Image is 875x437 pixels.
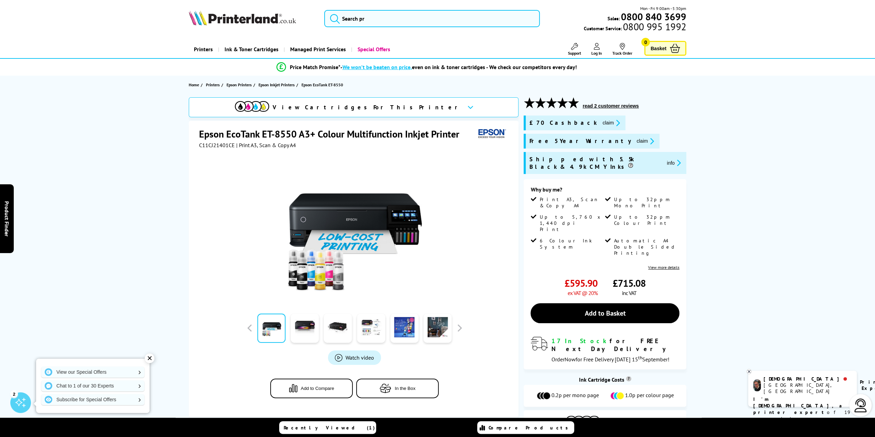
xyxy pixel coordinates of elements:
[854,398,867,412] img: user-headset-light.svg
[531,303,679,323] a: Add to Basket
[189,81,201,88] a: Home
[524,376,686,383] div: Ink Cartridge Costs
[648,265,679,270] a: View more details
[236,142,296,149] span: | Print A3, Scan & Copy A4
[273,103,462,111] span: View Cartridges For This Printer
[301,386,334,391] span: Add to Compare
[622,23,686,30] span: 0800 995 1992
[621,10,686,23] b: 0800 840 3699
[608,15,620,22] span: Sales:
[753,396,844,415] b: I'm [DEMOGRAPHIC_DATA], a printer expert
[539,196,603,209] span: Print A3, Scan & Copy A4
[529,119,597,127] span: £70 Cashback
[620,13,686,20] a: 0800 840 3699
[622,289,636,296] span: inc VAT
[340,64,577,70] div: - even on ink & toner cartridges - We check our competitors every day!
[189,10,316,27] a: Printerland Logo
[324,10,540,27] input: Search pr
[625,392,674,400] span: 1.0p per colour page
[638,354,642,361] sup: th
[289,64,340,70] span: Price Match Promise*
[302,81,343,88] span: Epson EcoTank ET-8550
[591,43,602,56] a: Log In
[614,214,678,226] span: Up to 32ppm Colour Print
[529,137,631,145] span: Free 5 Year Warranty
[753,379,761,391] img: chris-livechat.png
[584,23,686,32] span: Customer Service:
[539,214,603,232] span: Up to 5,760 x 1,440 dpi Print
[189,10,296,25] img: Printerland Logo
[551,392,599,400] span: 0.2p per mono page
[189,41,218,58] a: Printers
[529,155,661,171] span: Shipped with 5.5k Black & 4.9k CMY Inks
[475,128,507,140] img: Epson
[270,379,353,398] button: Add to Compare
[634,137,656,145] button: promo-description
[580,103,641,109] button: read 2 customer reviews
[225,41,278,58] span: Ink & Toner Cartridges
[614,238,678,256] span: Automatic A4 Double Sided Printing
[227,81,252,88] span: Epson Printers
[551,337,679,353] div: for FREE Next Day Delivery
[539,238,603,250] span: 6 Colour Ink System
[568,289,598,296] span: ex VAT @ 20%
[591,51,602,56] span: Log In
[166,61,688,73] li: modal_Promise
[764,382,851,394] div: [GEOGRAPHIC_DATA], [GEOGRAPHIC_DATA]
[206,81,220,88] span: Printers
[626,376,631,381] sup: Cost per page
[342,64,412,70] span: We won’t be beaten on price,
[227,81,253,88] a: Epson Printers
[640,5,686,12] span: Mon - Fri 9:00am - 5:30pm
[235,101,269,112] img: cmyk-icon.svg
[600,119,622,127] button: promo-description
[564,356,575,363] span: Now
[199,142,235,149] span: C11CJ21401CE
[3,201,10,236] span: Product Finder
[10,390,18,397] div: 2
[346,354,374,361] span: Watch video
[565,277,598,289] span: £595.90
[218,41,284,58] a: Ink & Toner Cartridges
[650,44,666,53] span: Basket
[41,380,144,391] a: Chat to 1 of our 30 Experts
[531,337,679,362] div: modal_delivery
[395,386,415,391] span: In the Box
[41,394,144,405] a: Subscribe for Special Offers
[644,41,686,56] a: Basket 0
[612,43,632,56] a: Track Order
[351,41,395,58] a: Special Offers
[199,128,466,140] h1: Epson EcoTank ET-8550 A3+ Colour Multifunction Inkjet Printer
[206,81,221,88] a: Printers
[284,41,351,58] a: Managed Print Services
[145,353,154,363] div: ✕
[287,162,422,297] img: Epson EcoTank ET-8550
[753,396,852,435] p: of 19 years! Leave me a message and I'll respond ASAP
[641,38,650,46] span: 0
[41,367,144,378] a: View our Special Offers
[356,379,439,398] button: In the Box
[568,51,581,56] span: Support
[551,356,669,363] span: Order for Free Delivery [DATE] 15 September!
[531,186,679,196] div: Why buy me?
[328,350,381,365] a: Product_All_Videos
[489,425,572,431] span: Compare Products
[551,337,609,345] span: 17 In Stock
[665,159,683,167] button: promo-description
[284,425,375,431] span: Recently Viewed (1)
[568,43,581,56] a: Support
[259,81,295,88] span: Epson Inkjet Printers
[189,81,199,88] span: Home
[302,81,345,88] a: Epson EcoTank ET-8550
[566,416,600,426] img: Cartridges
[477,421,574,434] a: Compare Products
[259,81,296,88] a: Epson Inkjet Printers
[279,421,376,434] a: Recently Viewed (1)
[612,277,645,289] span: £715.08
[529,415,681,427] button: View Cartridges
[764,376,851,382] div: [DEMOGRAPHIC_DATA]
[614,196,678,209] span: Up to 32ppm Mono Print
